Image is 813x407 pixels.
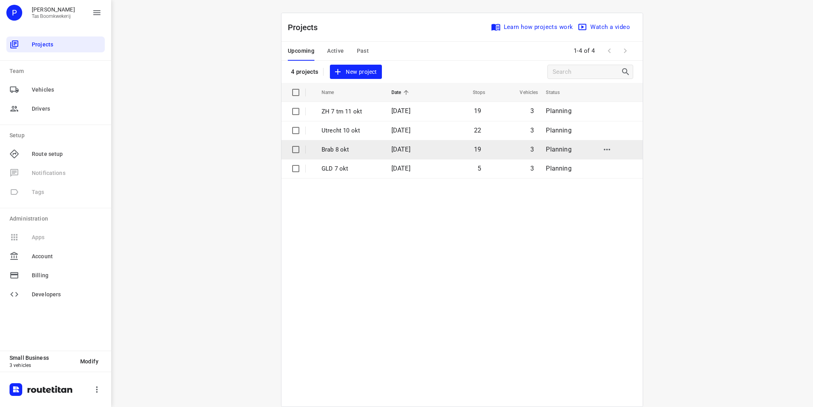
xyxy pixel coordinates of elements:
span: Account [32,252,102,261]
span: Drivers [32,105,102,113]
input: Search projects [553,66,621,78]
div: Drivers [6,101,105,117]
p: Projects [288,21,324,33]
span: Route setup [32,150,102,158]
button: Modify [74,354,105,369]
div: Account [6,248,105,264]
span: Vehicles [32,86,102,94]
span: [DATE] [391,127,410,134]
span: Vehicles [509,88,538,97]
span: Available only on our Business plan [6,228,105,247]
span: [DATE] [391,146,410,153]
p: Brab 8 okt [322,145,380,154]
div: Search [621,67,633,77]
span: Projects [32,40,102,49]
span: 3 [530,165,534,172]
span: 3 [530,107,534,115]
div: Projects [6,36,105,52]
button: New project [330,65,381,79]
span: 5 [478,165,481,172]
span: Next Page [617,43,633,59]
div: Developers [6,286,105,302]
span: New project [335,67,377,77]
p: Small Business [10,355,74,361]
span: 22 [474,127,481,134]
span: Active [327,46,344,56]
div: Billing [6,267,105,283]
span: Stops [462,88,485,97]
span: [DATE] [391,107,410,115]
p: Tas Boomkwekerij [32,13,75,19]
span: Available only on our Business plan [6,163,105,182]
p: Setup [10,131,105,140]
span: 19 [474,146,481,153]
span: Planning [546,107,571,115]
span: Status [546,88,570,97]
p: Team [10,67,105,75]
span: Modify [80,358,98,365]
p: Utrecht 10 okt [322,126,380,135]
span: [DATE] [391,165,410,172]
span: Upcoming [288,46,314,56]
span: Planning [546,165,571,172]
p: Administration [10,215,105,223]
span: Past [357,46,369,56]
div: Vehicles [6,82,105,98]
span: Billing [32,271,102,280]
span: 19 [474,107,481,115]
div: Route setup [6,146,105,162]
span: Name [322,88,345,97]
p: 3 vehicles [10,363,74,368]
span: Date [391,88,412,97]
span: 3 [530,146,534,153]
p: 4 projects [291,68,318,75]
p: Peter Tas [32,6,75,13]
div: P [6,5,22,21]
span: Available only on our Business plan [6,182,105,202]
span: Developers [32,290,102,299]
span: Planning [546,146,571,153]
p: ZH 7 tm 11 okt [322,107,380,116]
span: 1-4 of 4 [570,42,598,60]
span: Planning [546,127,571,134]
p: GLD 7 okt [322,164,380,173]
span: Previous Page [601,43,617,59]
span: 3 [530,127,534,134]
